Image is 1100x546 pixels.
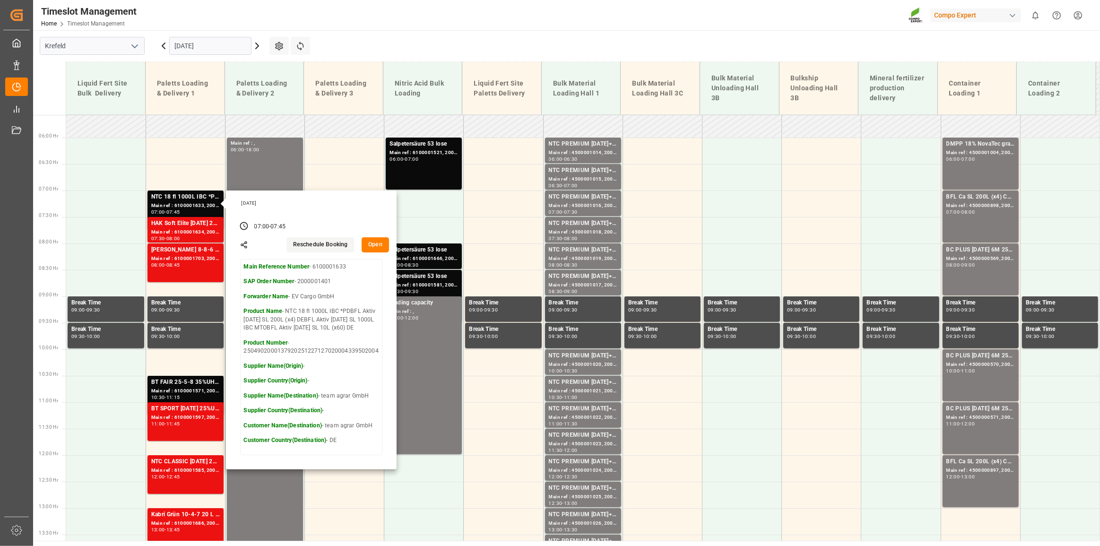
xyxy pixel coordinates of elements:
div: 09:30 [87,308,100,312]
div: - [562,369,563,373]
div: 09:00 [787,308,801,312]
p: - 2000001401 [244,277,379,286]
div: - [85,334,87,338]
div: 10:30 [549,395,563,399]
div: - [562,263,563,267]
div: Main ref : 6100001521, 2000001338 [390,149,458,157]
span: 09:30 Hr [39,319,58,324]
div: Bulk Material Unloading Hall 3B [708,69,771,107]
div: Salpetersäure 53 lose [390,272,458,281]
div: 10:30 [564,369,578,373]
div: Main ref : 4500001014, 2000001045 [549,149,617,157]
div: Main ref : 4500000569, 2000000524 [946,255,1015,263]
div: Kabri Grün 10-4-7 20 L (x48) DE,EN,FR,NLRFU KR IBDU 15-5-8 20kg (x50) FRENF SUBSTRA [DATE] 25kg (... [151,510,220,520]
div: 09:30 [708,334,721,338]
button: show 0 new notifications [1025,5,1046,26]
div: Break Time [708,325,776,334]
span: 11:00 Hr [39,398,58,403]
div: Break Time [151,325,220,334]
div: Break Time [866,298,935,308]
div: 08:30 [549,289,563,294]
span: 06:30 Hr [39,160,58,165]
div: Bulkship Unloading Hall 3B [787,69,851,107]
div: NTC PREMIUM [DATE]+3+TE BULK [549,484,617,493]
div: NTC PREMIUM [DATE]+3+TE BULK [549,351,617,361]
div: Main ref : 4500000571, 2000000524 [946,414,1015,422]
div: Main ref : 4500001016, 2000001045 [549,202,617,210]
div: NTC PREMIUM [DATE]+3+TE BULK [549,378,617,387]
div: Main ref : 4500001026, 2000001045 [549,520,617,528]
div: - [562,501,563,505]
div: 07:45 [270,223,286,231]
div: Main ref : 4500001022, 2000001045 [549,414,617,422]
strong: Customer Name(Destination) [244,422,322,429]
div: Liquid Fert Site Bulk Delivery [74,75,138,102]
div: NTC PREMIUM [DATE]+3+TE BULK [549,139,617,149]
button: open menu [127,39,141,53]
div: 12:30 [549,501,563,505]
div: - [721,334,723,338]
p: - EV Cargo GmbH [244,293,379,301]
div: 10:00 [882,334,895,338]
div: 13:00 [549,528,563,532]
div: - [165,308,166,312]
div: 12:00 [961,422,975,426]
div: 06:00 [390,157,403,161]
div: 10:30 [151,395,165,399]
div: - [562,422,563,426]
div: 09:00 [1026,308,1039,312]
div: 09:30 [151,334,165,338]
div: 10:00 [564,334,578,338]
div: 09:30 [1026,334,1039,338]
span: 06:00 Hr [39,133,58,139]
div: Container Loading 2 [1024,75,1088,102]
div: - [562,448,563,452]
div: - [403,316,405,320]
div: NTC PREMIUM [DATE]+3+TE BULK [549,457,617,467]
div: Main ref : 4500001004, 2000001038 [946,149,1015,157]
div: Salpetersäure 53 lose [390,245,458,255]
strong: Product Number [244,339,288,346]
div: 09:00 [708,308,721,312]
div: - [1039,334,1041,338]
span: 07:30 Hr [39,213,58,218]
div: - [403,263,405,267]
div: 12:00 [946,475,960,479]
strong: Supplier Country(Origin) [244,377,308,384]
div: 09:00 [71,308,85,312]
div: Break Time [549,298,617,308]
div: - [960,210,961,214]
div: 08:00 [151,263,165,267]
div: 10:00 [723,334,736,338]
div: Main ref : 4500001025, 2000001045 [549,493,617,501]
div: - [562,528,563,532]
div: 10:00 [643,334,657,338]
div: 13:00 [961,475,975,479]
p: - DE [244,436,379,445]
div: Main ref : 4500001017, 2000001045 [549,281,617,289]
div: Main ref : 4500001018, 2000001045 [549,228,617,236]
div: 07:00 [254,223,269,231]
div: 07:00 [151,210,165,214]
div: 09:00 [946,308,960,312]
p: - [244,407,379,415]
div: - [642,334,643,338]
div: - [562,475,563,479]
div: Break Time [787,325,856,334]
div: 09:00 [628,308,642,312]
div: Break Time [946,298,1015,308]
div: - [642,308,643,312]
div: 09:30 [946,334,960,338]
div: 09:00 [564,289,578,294]
p: - [244,377,379,385]
button: Compo Expert [930,6,1025,24]
div: - [960,157,961,161]
div: 10:00 [802,334,816,338]
div: - [269,223,270,231]
div: 07:30 [151,236,165,241]
div: DMPP 18% NovaTec gran 1100kg CON;DMPP 18% NTC redbrown 1100kg CON MTO;DMPP 34,8% NTC Sol 1100kg CON [946,139,1015,149]
div: Break Time [628,298,697,308]
div: 09:30 [166,308,180,312]
strong: Main Reference Number [244,263,310,270]
strong: Product Name [244,308,283,314]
